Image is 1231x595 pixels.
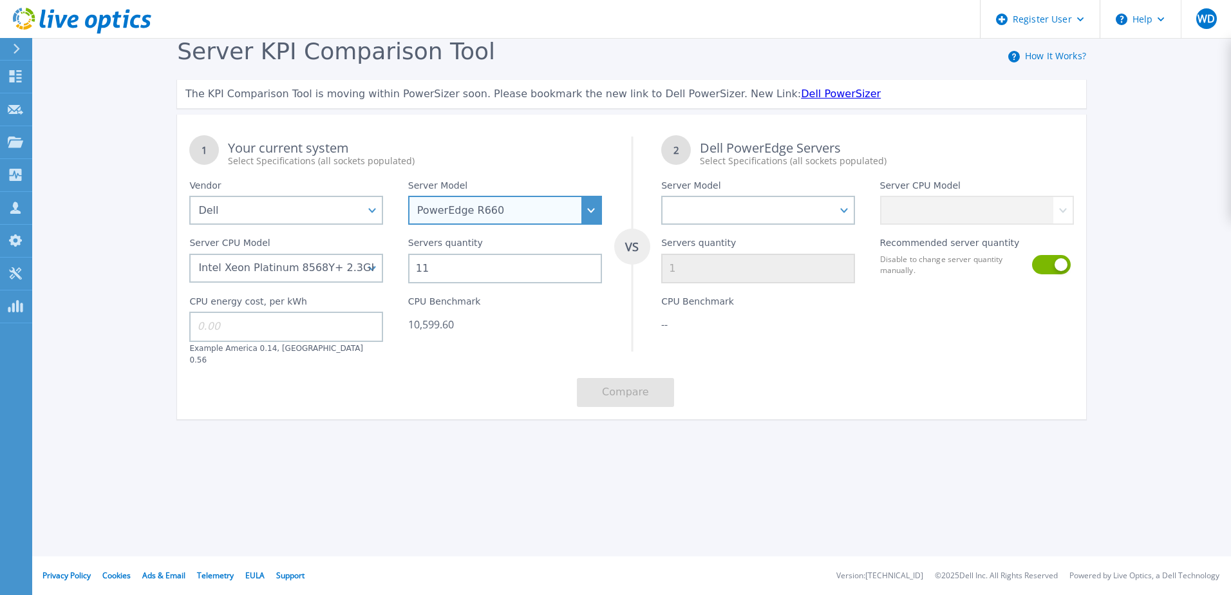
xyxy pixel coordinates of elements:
a: Dell PowerSizer [801,88,881,100]
a: Ads & Email [142,570,185,581]
li: Powered by Live Optics, a Dell Technology [1069,572,1219,580]
label: CPU energy cost, per kWh [189,296,307,312]
label: Server Model [408,180,467,196]
a: EULA [245,570,265,581]
label: Example America 0.14, [GEOGRAPHIC_DATA] 0.56 [189,344,363,364]
tspan: 1 [202,144,207,156]
label: Server CPU Model [880,180,961,196]
label: Server Model [661,180,720,196]
div: Your current system [228,142,601,167]
div: Dell PowerEdge Servers [700,142,1073,167]
div: 10,599.60 [408,318,602,331]
li: © 2025 Dell Inc. All Rights Reserved [935,572,1058,580]
li: Version: [TECHNICAL_ID] [836,572,923,580]
span: The KPI Comparison Tool is moving within PowerSizer soon. Please bookmark the new link to Dell Po... [185,88,801,100]
label: CPU Benchmark [661,296,734,312]
tspan: 2 [673,144,679,156]
a: Privacy Policy [42,570,91,581]
input: 0.00 [189,312,383,341]
span: Server KPI Comparison Tool [177,38,495,64]
label: Recommended server quantity [880,238,1020,253]
label: Vendor [189,180,221,196]
a: Support [276,570,305,581]
div: Select Specifications (all sockets populated) [700,155,1073,167]
div: -- [661,318,855,331]
a: How It Works? [1025,50,1086,62]
button: Compare [577,378,674,407]
label: Servers quantity [661,238,736,253]
div: Select Specifications (all sockets populated) [228,155,601,167]
label: Disable to change server quantity manually. [880,254,1024,276]
a: Cookies [102,570,131,581]
span: WD [1198,14,1215,24]
tspan: VS [625,239,639,254]
a: Telemetry [197,570,234,581]
label: CPU Benchmark [408,296,481,312]
label: Servers quantity [408,238,483,253]
label: Server CPU Model [189,238,270,253]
